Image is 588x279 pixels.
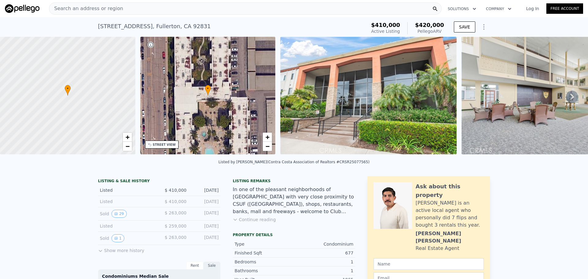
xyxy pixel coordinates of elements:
span: Active Listing [371,29,400,34]
span: $410,000 [371,22,400,28]
div: Sale [203,262,221,270]
span: $ 259,000 [165,224,187,228]
input: Name [374,258,484,270]
div: 677 [294,250,353,256]
span: + [125,133,129,141]
div: [PERSON_NAME] [PERSON_NAME] [416,230,484,245]
span: $ 410,000 [165,199,187,204]
button: View historical data [111,210,126,218]
button: Company [481,3,516,14]
div: Condominium [294,241,353,247]
div: Listed by [PERSON_NAME] (Contra Costa Association of Realtors #CRSR25077565) [218,160,370,164]
div: Real Estate Agent [416,245,459,252]
div: Sold [100,210,154,218]
div: STREET VIEW [153,142,176,147]
a: Log In [519,6,546,12]
div: 1 [294,268,353,274]
div: In one of the pleasant neighborhoods of [GEOGRAPHIC_DATA] with very close proximity to CSUF ([GEO... [233,186,355,215]
span: • [65,86,71,91]
button: View historical data [111,234,124,242]
div: LISTING & SALE HISTORY [98,179,221,185]
div: Property details [233,232,355,237]
span: − [266,142,269,150]
div: Finished Sqft [235,250,294,256]
div: [DATE] [191,223,219,229]
span: − [125,142,129,150]
span: Search an address or region [49,5,123,12]
a: Free Account [546,3,583,14]
div: Ask about this property [416,182,484,199]
span: $420,000 [415,22,444,28]
span: $ 263,000 [165,210,187,215]
div: Bedrooms [235,259,294,265]
span: $ 263,000 [165,235,187,240]
div: Listed [100,223,154,229]
span: $ 410,000 [165,188,187,193]
div: • [65,85,71,96]
a: Zoom in [123,133,132,142]
div: Pellego ARV [415,28,444,34]
button: Solutions [443,3,481,14]
div: Rent [186,262,203,270]
button: Continue reading [233,217,276,223]
div: Listing remarks [233,179,355,183]
button: SAVE [454,21,475,32]
img: Sale: 166676645 Parcel: 61882900 [280,37,457,154]
img: Pellego [5,4,40,13]
a: Zoom in [263,133,272,142]
a: Zoom out [123,142,132,151]
div: [DATE] [191,210,219,218]
div: Listed [100,198,154,205]
a: Zoom out [263,142,272,151]
button: Show Options [478,21,490,33]
div: [STREET_ADDRESS] , Fullerton , CA 92831 [98,22,211,31]
div: • [205,85,211,96]
button: Show more history [98,245,144,254]
span: + [266,133,269,141]
div: Listed [100,187,154,193]
div: [DATE] [191,198,219,205]
div: [PERSON_NAME] is an active local agent who personally did 7 flips and bought 3 rentals this year. [416,199,484,229]
div: Sold [100,234,154,242]
div: [DATE] [191,187,219,193]
div: Type [235,241,294,247]
span: • [205,86,211,91]
div: 1 [294,259,353,265]
div: Bathrooms [235,268,294,274]
div: [DATE] [191,234,219,242]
